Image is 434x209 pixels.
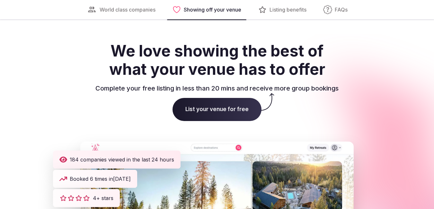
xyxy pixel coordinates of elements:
[73,42,361,79] h2: We love showing the best of what your venue has to offer
[95,84,339,93] p: Complete your free listing in less than 20 mins and receive more group bookings
[173,98,261,121] span: List your venue for free
[184,6,241,13] span: Showing off your venue
[270,6,306,13] span: Listing benefits
[53,151,181,169] div: 184 companies viewed in the last 24 hours
[53,170,137,188] div: Booked 6 times in [DATE]
[173,106,261,112] a: List your venue for free
[93,194,113,202] span: 4+ stars
[100,6,155,13] span: World class companies
[335,6,348,13] span: FAQs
